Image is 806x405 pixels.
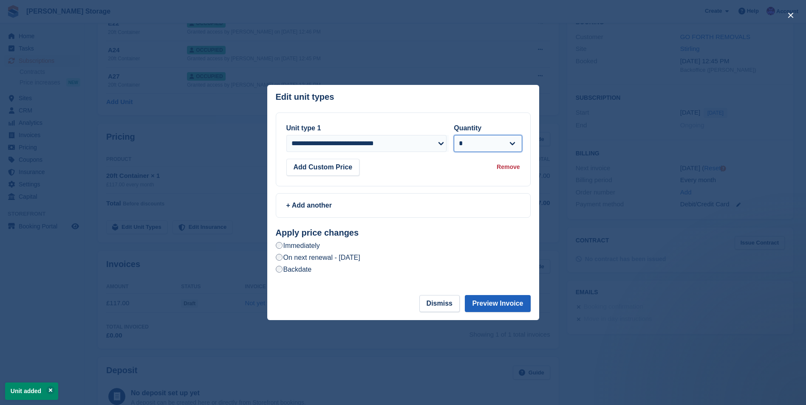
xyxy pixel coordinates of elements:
[276,228,359,237] strong: Apply price changes
[5,382,58,400] p: Unit added
[276,265,312,274] label: Backdate
[784,8,798,22] button: close
[276,253,360,262] label: On next renewal - [DATE]
[276,266,283,273] input: Backdate
[286,159,360,176] button: Add Custom Price
[454,124,481,132] label: Quantity
[497,163,520,172] div: Remove
[286,124,321,132] label: Unit type 1
[276,254,283,261] input: On next renewal - [DATE]
[286,200,520,211] div: + Add another
[419,295,460,312] button: Dismiss
[276,193,531,218] a: + Add another
[465,295,530,312] button: Preview Invoice
[276,92,334,102] p: Edit unit types
[276,242,283,249] input: Immediately
[276,241,320,250] label: Immediately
